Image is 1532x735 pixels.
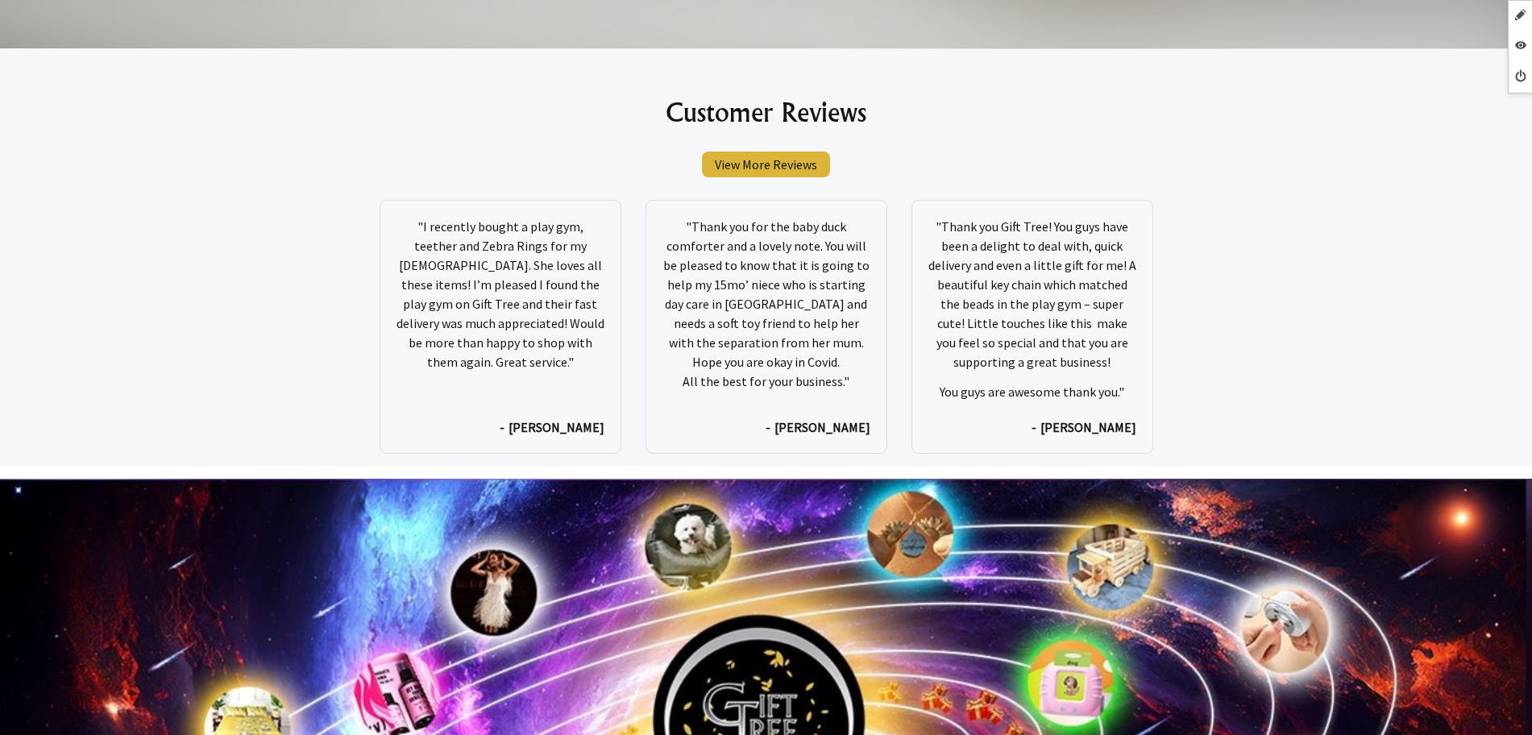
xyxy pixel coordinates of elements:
[500,417,504,437] span: -
[928,382,1136,401] p: You guys are awesome thank you."
[1032,417,1036,437] span: -
[1040,417,1136,437] span: [PERSON_NAME]
[766,417,770,437] span: -
[774,417,870,437] span: [PERSON_NAME]
[396,217,604,372] p: "I recently bought a play gym, teether and Zebra Rings for my [DEMOGRAPHIC_DATA]. She loves all t...
[702,152,830,177] a: View More Reviews
[928,217,1136,372] p: "Thank you Gift Tree! You guys have been a delight to deal with, quick delivery and even a little...
[662,217,870,391] p: "Thank you for the baby duck comforter and a lovely note. You will be pleased to know that it is ...
[509,417,604,437] span: [PERSON_NAME]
